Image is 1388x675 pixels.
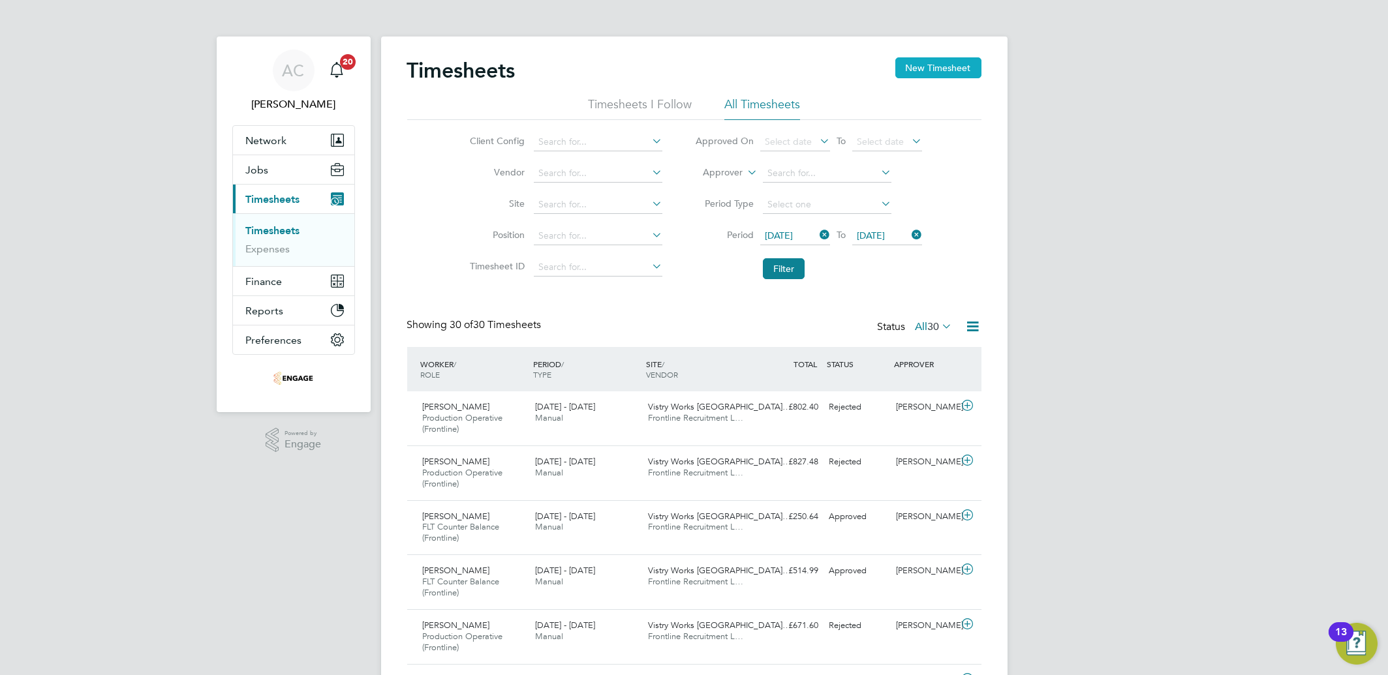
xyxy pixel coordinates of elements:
span: Manual [535,521,563,532]
span: / [561,359,564,369]
div: Rejected [824,615,891,637]
span: To [833,132,850,149]
label: Site [466,198,525,209]
div: [PERSON_NAME] [891,397,959,418]
span: [DATE] - [DATE] [535,620,595,631]
span: TYPE [533,369,551,380]
div: [PERSON_NAME] [891,451,959,473]
div: 13 [1335,632,1347,649]
span: Vistry Works [GEOGRAPHIC_DATA]… [648,565,791,576]
span: Network [246,134,287,147]
span: Vistry Works [GEOGRAPHIC_DATA]… [648,620,791,631]
button: New Timesheet [895,57,981,78]
label: All [916,320,953,333]
span: Frontline Recruitment L… [648,576,743,587]
div: PERIOD [530,352,643,386]
button: Reports [233,296,354,325]
span: Manual [535,467,563,478]
button: Preferences [233,325,354,354]
li: Timesheets I Follow [588,97,692,120]
span: [DATE] [857,230,885,241]
span: 30 [928,320,940,333]
button: Timesheets [233,185,354,213]
span: To [833,226,850,243]
span: [PERSON_NAME] [423,511,490,522]
span: Engage [285,439,321,450]
div: [PERSON_NAME] [891,560,959,582]
span: Manual [535,576,563,587]
span: Preferences [246,334,302,346]
img: frontlinerecruitment-logo-retina.png [273,368,313,389]
a: 20 [324,50,350,91]
span: Manual [535,412,563,423]
span: Production Operative (Frontline) [423,412,503,434]
div: £250.64 [756,506,824,528]
div: Status [878,318,955,337]
div: £802.40 [756,397,824,418]
span: Vistry Works [GEOGRAPHIC_DATA]… [648,456,791,467]
span: Frontline Recruitment L… [648,467,743,478]
span: 30 Timesheets [450,318,542,331]
a: Powered byEngage [266,428,321,453]
div: [PERSON_NAME] [891,615,959,637]
div: WORKER [418,352,531,386]
span: FLT Counter Balance (Frontline) [423,576,500,598]
label: Position [466,229,525,241]
label: Period Type [695,198,754,209]
span: AC [283,62,305,79]
input: Search for... [534,133,662,151]
span: ROLE [421,369,440,380]
li: All Timesheets [724,97,800,120]
span: [DATE] - [DATE] [535,511,595,522]
div: Approved [824,506,891,528]
span: Powered by [285,428,321,439]
span: 30 of [450,318,474,331]
div: £671.60 [756,615,824,637]
span: [PERSON_NAME] [423,456,490,467]
input: Search for... [534,164,662,183]
span: Production Operative (Frontline) [423,467,503,489]
nav: Main navigation [217,37,371,412]
div: Timesheets [233,213,354,266]
a: AC[PERSON_NAME] [232,50,355,112]
button: Network [233,126,354,155]
input: Select one [763,196,891,214]
div: APPROVER [891,352,959,376]
span: Select date [857,136,904,147]
span: Frontline Recruitment L… [648,631,743,642]
span: [DATE] - [DATE] [535,401,595,412]
span: / [662,359,664,369]
a: Timesheets [246,224,300,237]
div: Rejected [824,451,891,473]
input: Search for... [763,164,891,183]
span: 20 [340,54,356,70]
div: Rejected [824,397,891,418]
div: £514.99 [756,560,824,582]
a: Go to home page [232,368,355,389]
label: Client Config [466,135,525,147]
label: Approved On [695,135,754,147]
span: Aliona Cozacenco [232,97,355,112]
span: Manual [535,631,563,642]
div: STATUS [824,352,891,376]
div: Showing [407,318,544,332]
div: [PERSON_NAME] [891,506,959,528]
span: Frontline Recruitment L… [648,412,743,423]
input: Search for... [534,258,662,277]
span: VENDOR [646,369,678,380]
span: Timesheets [246,193,300,205]
span: [DATE] [765,230,793,241]
input: Search for... [534,227,662,245]
span: [PERSON_NAME] [423,401,490,412]
label: Approver [684,166,743,179]
span: Vistry Works [GEOGRAPHIC_DATA]… [648,401,791,412]
div: SITE [643,352,756,386]
label: Timesheet ID [466,260,525,272]
span: / [454,359,457,369]
span: Production Operative (Frontline) [423,631,503,653]
span: [DATE] - [DATE] [535,456,595,467]
label: Vendor [466,166,525,178]
span: Reports [246,305,284,317]
a: Expenses [246,243,290,255]
span: TOTAL [794,359,817,369]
